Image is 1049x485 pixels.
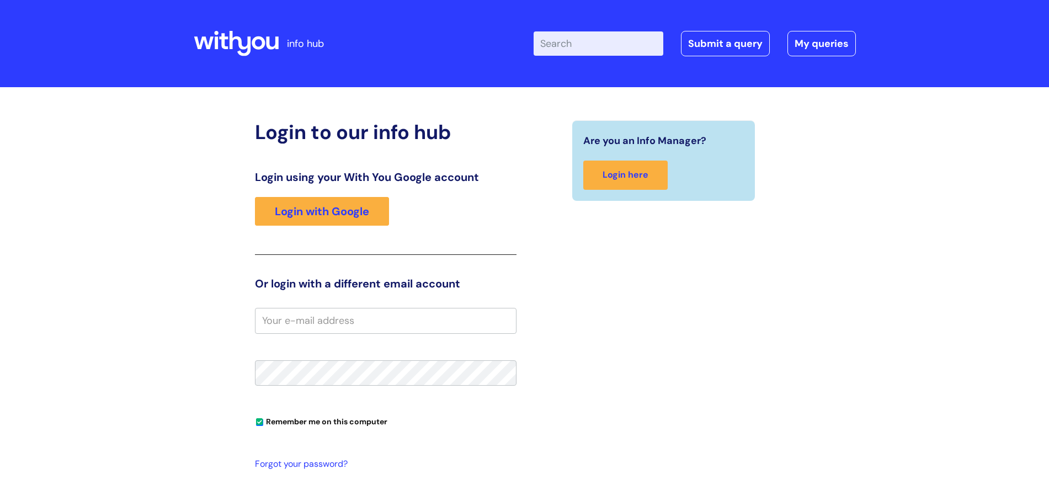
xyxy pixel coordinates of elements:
p: info hub [287,35,324,52]
input: Your e-mail address [255,308,516,333]
div: You can uncheck this option if you're logging in from a shared device [255,412,516,430]
a: Submit a query [681,31,770,56]
span: Are you an Info Manager? [583,132,706,150]
a: My queries [787,31,856,56]
h2: Login to our info hub [255,120,516,144]
a: Forgot your password? [255,456,511,472]
label: Remember me on this computer [255,414,387,427]
a: Login with Google [255,197,389,226]
input: Search [534,31,663,56]
input: Remember me on this computer [256,419,263,426]
h3: Login using your With You Google account [255,170,516,184]
a: Login here [583,161,668,190]
h3: Or login with a different email account [255,277,516,290]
